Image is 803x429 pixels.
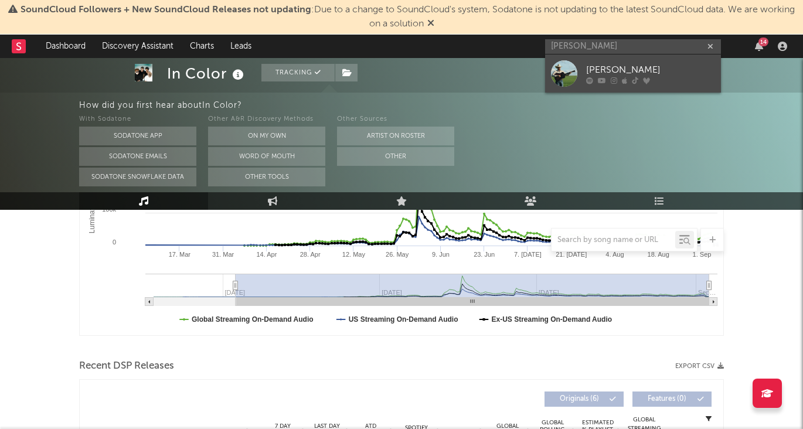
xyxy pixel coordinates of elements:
[337,113,454,127] div: Other Sources
[208,113,325,127] div: Other A&R Discovery Methods
[552,396,606,403] span: Originals ( 6 )
[427,19,434,29] span: Dismiss
[79,147,196,166] button: Sodatone Emails
[167,64,247,83] div: In Color
[79,98,803,113] div: How did you first hear about In Color ?
[261,64,335,81] button: Tracking
[337,147,454,166] button: Other
[79,359,174,373] span: Recent DSP Releases
[337,127,454,145] button: Artist on Roster
[192,315,314,324] text: Global Streaming On-Demand Audio
[545,55,721,93] a: [PERSON_NAME]
[675,363,724,370] button: Export CSV
[79,127,196,145] button: Sodatone App
[79,168,196,186] button: Sodatone Snowflake Data
[212,251,234,258] text: 31. Mar
[552,236,675,245] input: Search by song name or URL
[586,63,715,77] div: [PERSON_NAME]
[556,251,587,258] text: 21. [DATE]
[492,315,613,324] text: Ex-US Streaming On-Demand Audio
[640,396,694,403] span: Features ( 0 )
[208,168,325,186] button: Other Tools
[545,391,624,407] button: Originals(6)
[300,251,321,258] text: 28. Apr
[21,5,311,15] span: SoundCloud Followers + New SoundCloud Releases not updating
[632,391,712,407] button: Features(0)
[693,251,712,258] text: 1. Sep
[605,251,624,258] text: 4. Aug
[514,251,542,258] text: 7. [DATE]
[342,251,366,258] text: 12. May
[545,39,721,54] input: Search for artists
[474,251,495,258] text: 23. Jun
[222,35,260,58] a: Leads
[80,101,723,335] svg: Luminate Daily Consumption
[386,251,409,258] text: 26. May
[208,147,325,166] button: Word Of Mouth
[21,5,795,29] span: : Due to a change to SoundCloud's system, Sodatone is not updating to the latest SoundCloud data....
[256,251,277,258] text: 14. Apr
[432,251,450,258] text: 9. Jun
[169,251,191,258] text: 17. Mar
[349,315,458,324] text: US Streaming On-Demand Audio
[758,38,768,46] div: 14
[38,35,94,58] a: Dashboard
[182,35,222,58] a: Charts
[79,113,196,127] div: With Sodatone
[208,127,325,145] button: On My Own
[94,35,182,58] a: Discovery Assistant
[698,289,716,296] text: Sep…
[755,42,763,51] button: 14
[648,251,669,258] text: 18. Aug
